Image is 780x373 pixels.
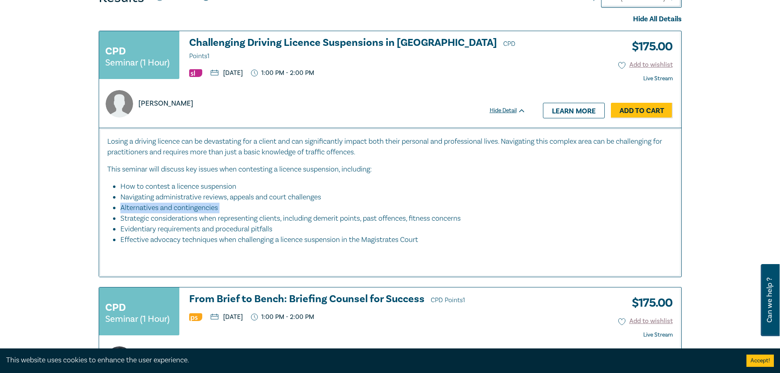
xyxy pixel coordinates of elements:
[746,355,774,367] button: Accept cookies
[643,75,673,82] strong: Live Stream
[120,192,665,203] li: Navigating administrative reviews, appeals and court challenges
[120,213,665,224] li: Strategic considerations when representing clients, including demerit points, past offences, fitn...
[105,315,170,323] small: Seminar (1 Hour)
[251,313,314,321] p: 1:00 PM - 2:00 PM
[189,294,526,306] a: From Brief to Bench: Briefing Counsel for Success CPD Points1
[120,181,665,192] li: How to contest a licence suspension
[766,269,773,331] span: Can we help ?
[210,70,243,76] p: [DATE]
[120,203,665,213] li: Alternatives and contingencies
[120,235,673,245] li: Effective advocacy techniques when challenging a licence suspension in the Magistrates Court
[189,37,526,62] a: Challenging Driving Licence Suspensions in [GEOGRAPHIC_DATA] CPD Points1
[120,224,665,235] li: Evidentiary requirements and procedural pitfalls
[543,103,605,118] a: Learn more
[643,331,673,339] strong: Live Stream
[210,314,243,320] p: [DATE]
[6,355,734,366] div: This website uses cookies to enhance the user experience.
[626,294,673,312] h3: $ 175.00
[189,37,526,62] h3: Challenging Driving Licence Suspensions in [GEOGRAPHIC_DATA]
[626,37,673,56] h3: $ 175.00
[138,98,193,109] p: [PERSON_NAME]
[107,136,673,158] p: Losing a driving licence can be devastating for a client and can significantly impact both their ...
[611,103,673,118] a: Add to Cart
[431,296,465,304] span: CPD Points 1
[251,69,314,77] p: 1:00 PM - 2:00 PM
[99,14,682,25] div: Hide All Details
[490,106,535,115] div: Hide Detail
[618,60,673,70] button: Add to wishlist
[106,90,133,118] img: A8UdDugLQf5CAAAAJXRFWHRkYXRlOmNyZWF0ZQAyMDIxLTA5LTMwVDA5OjEwOjA0KzAwOjAwJDk1UAAAACV0RVh0ZGF0ZTptb...
[107,164,673,175] p: This seminar will discuss key issues when contesting a licence suspension, including:
[618,316,673,326] button: Add to wishlist
[105,59,170,67] small: Seminar (1 Hour)
[105,300,126,315] h3: CPD
[189,69,202,77] img: Substantive Law
[189,313,202,321] img: Professional Skills
[189,294,526,306] h3: From Brief to Bench: Briefing Counsel for Success
[105,44,126,59] h3: CPD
